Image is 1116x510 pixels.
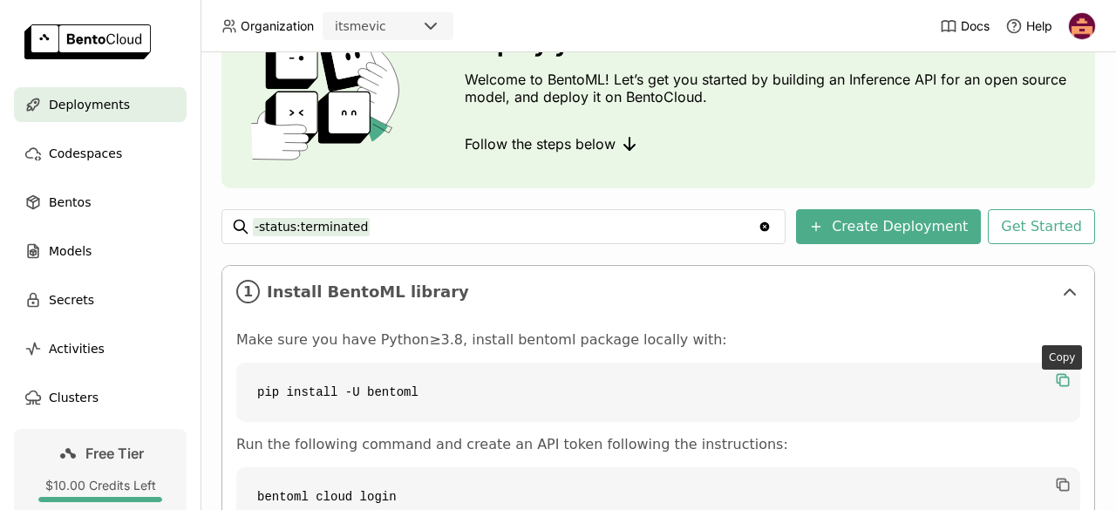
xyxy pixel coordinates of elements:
div: 1Install BentoML library [222,266,1094,317]
span: Free Tier [85,445,144,462]
button: Get Started [988,209,1095,244]
a: Models [14,234,187,269]
button: Create Deployment [796,209,981,244]
span: Organization [241,18,314,34]
div: $10.00 Credits Left [28,478,173,493]
span: Codespaces [49,143,122,164]
a: Deployments [14,87,187,122]
a: Secrets [14,282,187,317]
div: itsmevic [335,17,386,35]
span: Docs [961,18,990,34]
span: Secrets [49,289,94,310]
h3: Deploy your first model [465,29,1081,57]
div: Copy [1042,345,1082,370]
a: Bentos [14,185,187,220]
input: Search [253,213,758,241]
span: Follow the steps below [465,135,616,153]
p: Welcome to BentoML! Let’s get you started by building an Inference API for an open source model, ... [465,71,1081,105]
span: Clusters [49,387,99,408]
div: Help [1005,17,1052,35]
img: cover onboarding [235,30,423,160]
p: Make sure you have Python≥3.8, install bentoml package locally with: [236,331,1080,349]
a: Docs [940,17,990,35]
img: Vic Me [1069,13,1095,39]
a: Codespaces [14,136,187,171]
a: Clusters [14,380,187,415]
code: pip install -U bentoml [236,363,1080,422]
span: Activities [49,338,105,359]
span: Models [49,241,92,262]
i: 1 [236,280,260,303]
span: Bentos [49,192,91,213]
a: Activities [14,331,187,366]
svg: Clear value [758,220,772,234]
span: Deployments [49,94,130,115]
span: Help [1026,18,1052,34]
p: Run the following command and create an API token following the instructions: [236,436,1080,453]
span: Install BentoML library [267,282,1052,302]
img: logo [24,24,151,59]
input: Selected itsmevic. [388,18,390,36]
